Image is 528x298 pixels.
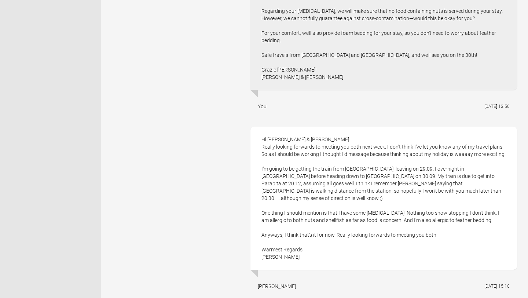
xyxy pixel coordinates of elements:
flynt-date-display: [DATE] 13:56 [484,104,510,109]
div: Hi [PERSON_NAME] & [PERSON_NAME] Really looking forwards to meeting you both next week. I don't t... [250,127,517,270]
div: [PERSON_NAME] [258,283,296,290]
flynt-date-display: [DATE] 15:10 [484,284,510,289]
div: You [258,103,267,110]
